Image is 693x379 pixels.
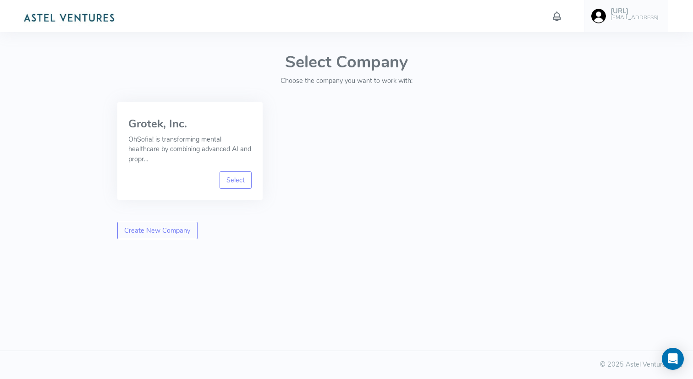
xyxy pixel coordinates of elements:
h3: Grotek, Inc. [128,118,252,130]
h6: [EMAIL_ADDRESS] [610,15,659,21]
a: Select [220,171,252,189]
div: Open Intercom Messenger [662,348,684,370]
p: Choose the company you want to work with: [117,76,576,86]
h1: Select Company [117,53,576,71]
h5: [URL] [610,7,659,15]
div: © 2025 Astel Ventures Ltd. [11,360,682,370]
p: OhSofia! is transforming mental healthcare by combining advanced AI and propr... [128,135,252,165]
a: Create New Company [117,222,198,239]
img: user-image [591,9,606,23]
